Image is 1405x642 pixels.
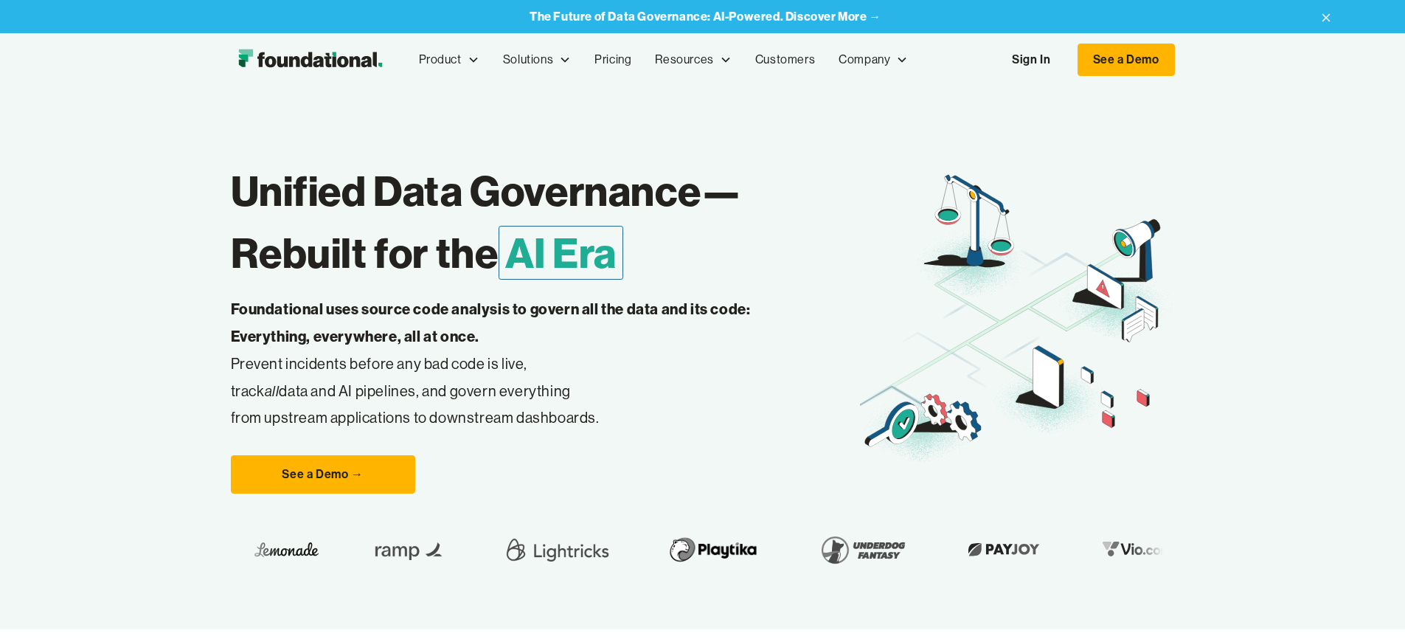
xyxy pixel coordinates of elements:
img: Playtika [661,529,766,570]
strong: The Future of Data Governance: AI-Powered. Discover More → [530,9,881,24]
div: Solutions [503,50,553,69]
a: home [231,45,389,75]
a: Customers [743,35,827,84]
img: Lightricks [502,529,614,570]
img: Lemonade [254,538,319,561]
img: Foundational Logo [231,45,389,75]
a: See a Demo [1078,44,1175,76]
div: Solutions [491,35,583,84]
div: Product [407,35,491,84]
img: Payjoy [960,538,1047,561]
strong: Foundational uses source code analysis to govern all the data and its code: Everything, everywher... [231,300,751,345]
div: Resources [655,50,713,69]
div: Company [827,35,920,84]
img: Vio.com [1094,538,1180,561]
h1: Unified Data Governance— Rebuilt for the [231,160,860,284]
div: Company [839,50,890,69]
iframe: Chat Widget [1331,571,1405,642]
div: Product [419,50,462,69]
em: all [265,382,280,400]
a: Sign In [997,44,1065,75]
a: Pricing [583,35,643,84]
a: See a Demo → [231,455,415,494]
img: Ramp [366,529,454,570]
div: Resources [643,35,743,84]
span: AI Era [499,226,624,280]
a: The Future of Data Governance: AI-Powered. Discover More → [530,10,881,24]
img: Underdog Fantasy [813,529,913,570]
p: Prevent incidents before any bad code is live, track data and AI pipelines, and govern everything... [231,296,797,432]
